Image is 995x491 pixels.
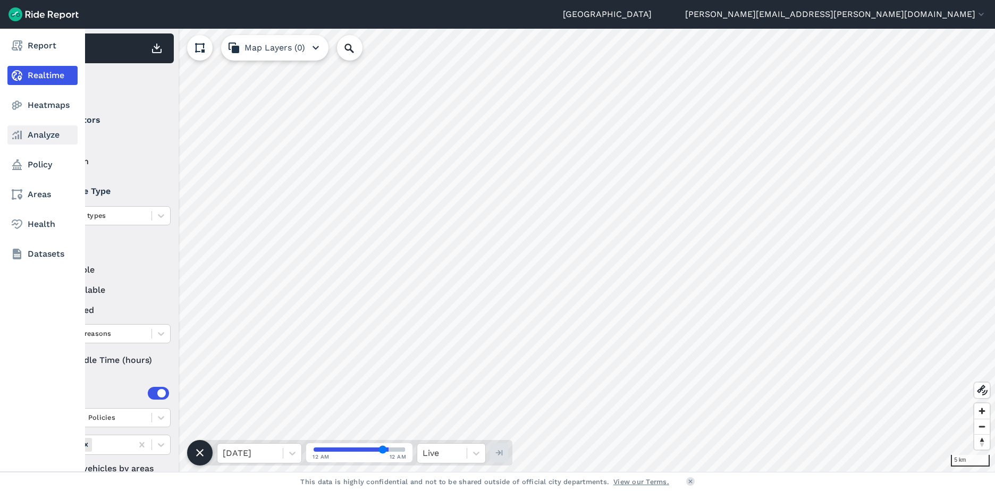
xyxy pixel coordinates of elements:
label: reserved [43,304,171,317]
a: Analyze [7,125,78,145]
a: Heatmaps [7,96,78,115]
div: Areas [57,387,169,400]
a: Datasets [7,244,78,264]
div: Filter [39,68,174,101]
a: [GEOGRAPHIC_DATA] [563,8,652,21]
label: Filter vehicles by areas [43,462,171,475]
summary: Operators [43,105,169,135]
a: Health [7,215,78,234]
summary: Areas [43,378,169,408]
canvas: Map [34,29,995,472]
label: Lime [43,135,171,148]
div: 5 km [951,455,990,467]
input: Search Location or Vehicles [337,35,380,61]
button: [PERSON_NAME][EMAIL_ADDRESS][PERSON_NAME][DOMAIN_NAME] [685,8,986,21]
div: Idle Time (hours) [43,351,171,370]
button: Reset bearing to north [974,434,990,450]
a: Areas [7,185,78,204]
a: Realtime [7,66,78,85]
button: Map Layers (0) [221,35,328,61]
div: Remove Areas (7) [80,438,92,451]
span: 12 AM [313,453,330,461]
a: Policy [7,155,78,174]
span: 12 AM [390,453,407,461]
label: Neuron [43,155,171,168]
img: Ride Report [9,7,79,21]
label: unavailable [43,284,171,297]
button: Zoom out [974,419,990,434]
button: Zoom in [974,403,990,419]
summary: Vehicle Type [43,176,169,206]
label: available [43,264,171,276]
a: Report [7,36,78,55]
a: View our Terms. [613,477,669,487]
summary: Status [43,234,169,264]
